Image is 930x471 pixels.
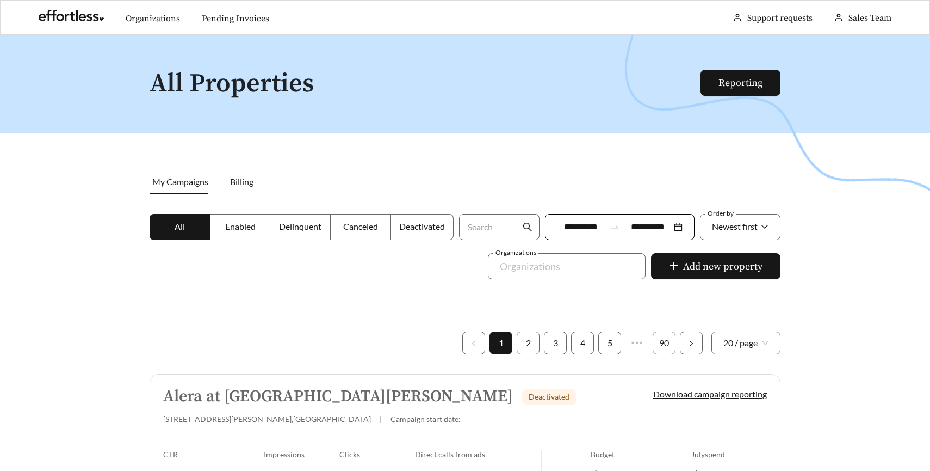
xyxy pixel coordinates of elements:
li: 2 [517,332,540,354]
a: Support requests [747,13,813,23]
div: Page Size [711,332,780,354]
span: Delinquent [279,221,321,231]
span: swap-right [610,222,619,232]
span: Add new property [683,259,762,274]
div: Clicks [339,450,415,459]
span: to [610,222,619,232]
a: Organizations [126,13,180,24]
h1: All Properties [150,70,702,99]
span: left [470,340,477,347]
span: My Campaigns [152,176,208,187]
li: Next 5 Pages [625,332,648,354]
div: Budget [591,450,691,459]
span: Enabled [225,221,256,231]
a: 2 [517,332,539,354]
span: Deactivated [399,221,445,231]
a: 4 [572,332,593,354]
a: 3 [544,332,566,354]
span: 20 / page [723,332,768,354]
a: 5 [599,332,621,354]
span: ••• [625,332,648,354]
span: | [380,414,382,424]
li: 5 [598,332,621,354]
li: Next Page [680,332,703,354]
li: 90 [653,332,675,354]
span: Deactivated [529,392,569,401]
li: 4 [571,332,594,354]
div: July spend [691,450,767,459]
a: Download campaign reporting [653,389,767,399]
li: 3 [544,332,567,354]
span: plus [669,261,679,273]
span: right [688,340,695,347]
a: Pending Invoices [202,13,269,24]
button: plusAdd new property [651,253,780,279]
li: Previous Page [462,332,485,354]
button: right [680,332,703,354]
span: search [523,222,532,232]
span: All [175,221,185,231]
li: 1 [489,332,512,354]
a: 90 [653,332,675,354]
span: Newest first [712,221,758,231]
span: [STREET_ADDRESS][PERSON_NAME] , [GEOGRAPHIC_DATA] [163,414,371,424]
span: Campaign start date: [390,414,461,424]
div: CTR [163,450,264,459]
div: Direct calls from ads [415,450,541,459]
a: Reporting [718,77,762,89]
span: Sales Team [848,13,891,23]
span: Canceled [343,221,378,231]
div: Impressions [264,450,339,459]
a: 1 [490,332,512,354]
button: left [462,332,485,354]
button: Reporting [700,70,780,96]
h5: Alera at [GEOGRAPHIC_DATA][PERSON_NAME] [163,388,513,406]
span: Billing [230,176,253,187]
